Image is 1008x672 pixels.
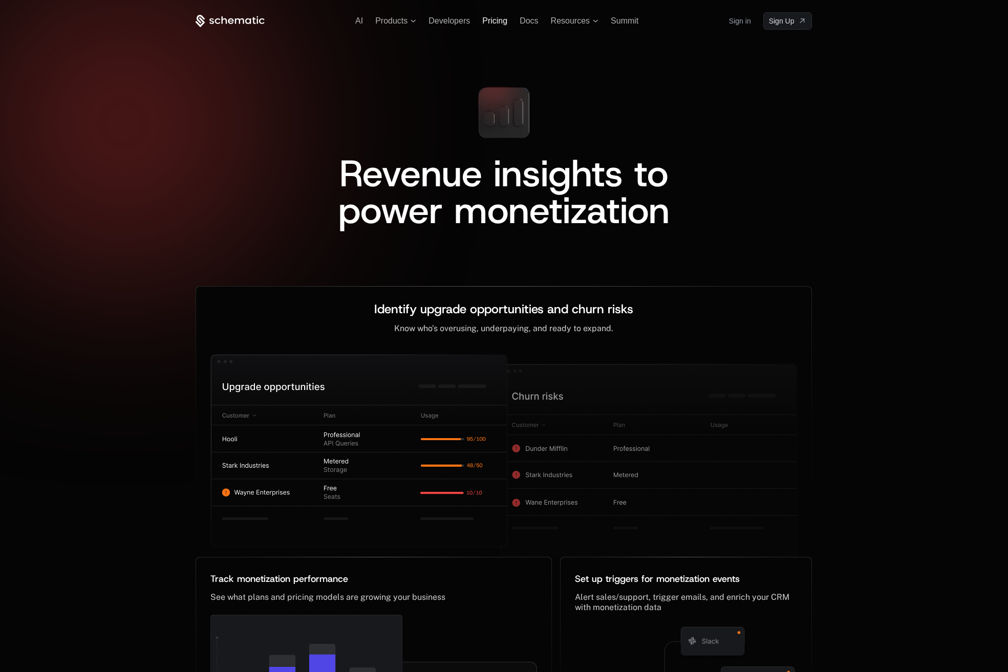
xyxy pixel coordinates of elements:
[763,12,812,30] a: [object Object]
[428,16,470,25] a: Developers
[611,16,638,25] a: Summit
[482,16,507,25] a: Pricing
[355,16,363,25] a: AI
[394,323,613,333] span: Know who’s overusing, underpaying, and ready to expand.
[575,573,740,585] span: Set up triggers for monetization events
[729,13,751,29] a: Sign in
[575,592,791,612] span: Alert sales/support, trigger emails, and enrich your CRM with monetization data
[210,592,445,602] span: See what plans and pricing models are growing your business
[520,16,538,25] a: Docs
[374,301,633,317] span: Identify upgrade opportunities and churn risks
[338,149,680,235] span: Revenue insights to power monetization
[551,16,590,26] span: Resources
[375,16,408,26] span: Products
[210,573,348,585] span: Track monetization performance
[769,16,795,26] span: Sign Up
